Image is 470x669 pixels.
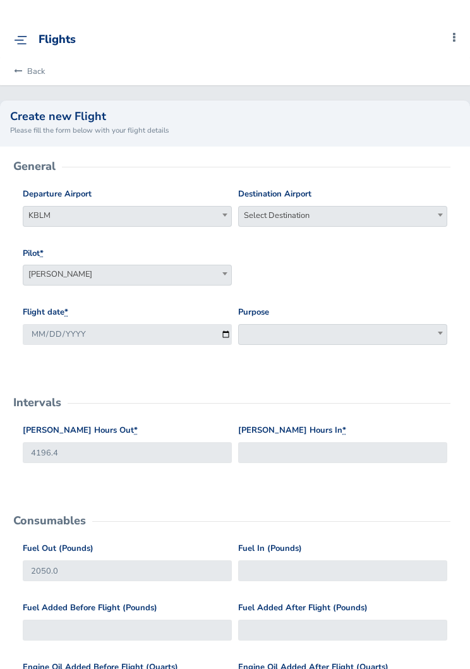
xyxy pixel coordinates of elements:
[238,188,311,201] label: Destination Airport
[10,124,460,136] small: Please fill the form below with your flight details
[23,207,231,224] span: KBLM
[23,601,157,615] label: Fuel Added Before Flight (Pounds)
[13,515,86,526] h2: Consumables
[238,424,346,437] label: [PERSON_NAME] Hours In
[134,425,138,436] abbr: required
[39,33,76,47] div: Flights
[23,265,232,286] span: Luke Frank
[40,248,44,259] abbr: required
[23,424,138,437] label: [PERSON_NAME] Hours Out
[23,265,231,283] span: Luke Frank
[64,306,68,318] abbr: required
[23,306,68,319] label: Flight date
[238,206,447,227] span: Select Destination
[23,247,44,260] label: Pilot
[238,306,269,319] label: Purpose
[23,206,232,227] span: KBLM
[10,57,45,85] a: Back
[13,160,56,172] h2: General
[10,111,460,122] h2: Create new Flight
[13,397,61,408] h2: Intervals
[238,601,368,615] label: Fuel Added After Flight (Pounds)
[238,542,302,555] label: Fuel In (Pounds)
[342,425,346,436] abbr: required
[23,542,93,555] label: Fuel Out (Pounds)
[14,35,27,45] img: menu_img
[239,207,447,224] span: Select Destination
[23,188,92,201] label: Departure Airport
